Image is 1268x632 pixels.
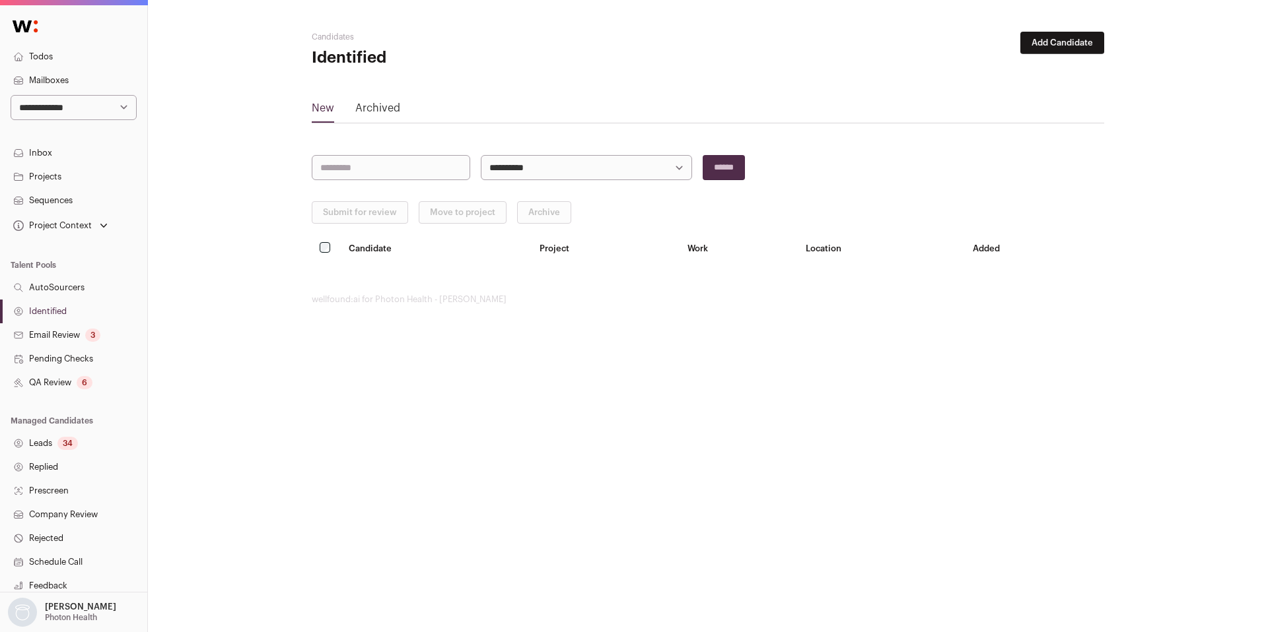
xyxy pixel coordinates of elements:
h2: Candidates [312,32,576,42]
div: 6 [77,376,92,389]
div: 3 [85,329,100,342]
a: Archived [355,100,400,121]
th: Location [798,234,965,263]
th: Candidate [341,234,532,263]
img: Wellfound [5,13,45,40]
button: Add Candidate [1020,32,1104,54]
div: 34 [57,437,78,450]
th: Project [532,234,680,263]
p: Photon Health [45,612,97,623]
p: [PERSON_NAME] [45,602,116,612]
button: Open dropdown [5,598,119,627]
button: Open dropdown [11,216,110,235]
th: Work [680,234,798,263]
div: Project Context [11,220,92,231]
footer: wellfound:ai for Photon Health - [PERSON_NAME] [312,294,1104,305]
h1: Identified [312,47,576,69]
a: New [312,100,334,121]
th: Added [965,234,1104,263]
img: nopic.png [8,598,37,627]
